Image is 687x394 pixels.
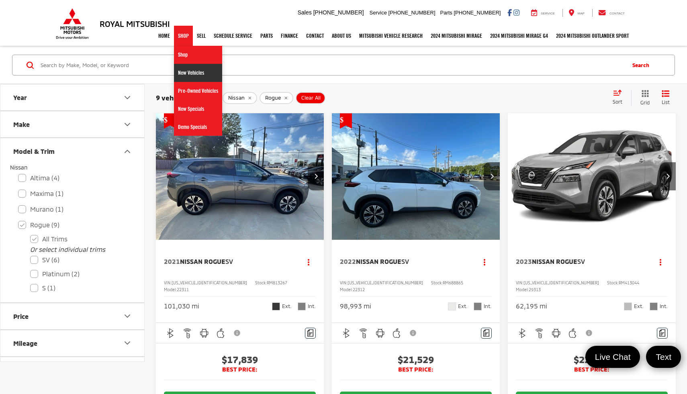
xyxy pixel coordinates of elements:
[156,94,210,102] span: 9 vehicles found
[478,255,492,269] button: Actions
[123,311,132,321] div: Price
[353,287,365,292] span: 22312
[507,9,512,16] a: Facebook: Click to visit our Facebook page
[340,287,353,292] span: Model:
[282,302,292,310] span: Ext.
[660,259,661,265] span: dropdown dots
[634,302,644,310] span: Ext.
[650,302,658,310] span: Charcoal
[516,302,547,311] div: 62,195 mi
[13,94,27,101] div: Year
[54,8,90,39] img: Mitsubishi
[340,113,352,129] span: Get Price Drop Alert
[592,9,631,17] a: Contact
[516,365,668,374] span: BEST PRICE:
[532,257,577,265] span: Nissan Rogue
[454,10,501,16] span: [PHONE_NUMBER]
[164,280,172,285] span: VIN:
[355,26,427,46] a: Mitsubishi Vehicle Research
[0,330,145,356] button: MileageMileage
[174,64,222,82] a: New Vehicles
[301,95,321,101] span: Clear All
[123,120,132,129] div: Make
[155,113,325,239] div: 2021 Nissan Rogue SV 0
[174,46,222,64] a: Shop
[164,353,316,365] span: $17,839
[516,257,532,265] span: 2023
[613,99,622,104] span: Sort
[40,55,624,75] input: Search by Make, Model, or Keyword
[656,90,676,106] button: List View
[166,328,176,338] img: Bluetooth®
[516,353,668,365] span: $22,595
[591,351,635,362] span: Live Chat
[448,302,456,310] span: Pearl White Tricoat
[260,92,293,104] button: remove Rogue
[18,218,127,232] label: Rogue (9)
[328,26,355,46] a: About Us
[0,111,145,137] button: MakeMake
[568,328,578,338] img: Apple CarPlay
[654,255,668,269] button: Actions
[431,280,443,285] span: Stock:
[375,328,385,338] img: Android Auto
[484,302,492,310] span: Int.
[660,302,668,310] span: Int.
[199,328,209,338] img: Android Auto
[516,280,523,285] span: VIN:
[0,303,145,329] button: PricePrice
[296,92,325,104] button: Clear All
[657,328,668,339] button: Comments
[272,302,280,310] span: Gun Metallic
[551,328,561,338] img: Android Auto
[174,26,193,46] a: Shop
[358,328,368,338] img: Remote Start
[18,171,127,185] label: Altima (4)
[10,164,27,171] span: Nissan
[624,302,632,310] span: Brilliant Silver Metallic
[0,138,145,164] button: Model & TrimModel & Trim
[577,257,585,265] span: SV
[182,328,192,338] img: Remote Start
[180,257,225,265] span: Nissan Rogue
[13,312,29,320] div: Price
[308,302,316,310] span: Int.
[0,357,145,383] button: Location
[529,287,541,292] span: 29313
[30,232,127,246] label: All Trims
[562,9,591,17] a: Map
[256,26,277,46] a: Parts: Opens in a new tab
[392,328,402,338] img: Apple CarPlay
[507,113,677,239] div: 2023 Nissan Rogue SV 0
[164,287,177,292] span: Model:
[13,147,55,155] div: Model & Trim
[646,346,681,368] a: Text
[341,328,352,338] img: Bluetooth®
[174,118,222,136] a: Demo Specials
[340,302,371,311] div: 98,993 mi
[660,162,676,190] button: Next image
[340,353,492,365] span: $21,529
[388,10,436,16] span: [PHONE_NUMBER]
[578,12,585,15] span: Map
[13,120,30,128] div: Make
[174,100,222,118] a: New Specials
[193,26,210,46] a: Sell
[507,113,677,239] a: 2023 Nissan Rogue SV2023 Nissan Rogue SV2023 Nissan Rogue SV2023 Nissan Rogue SV
[356,257,401,265] span: Nissan Rogue
[174,82,222,100] a: Pre-Owned Vehicles
[155,113,325,240] img: 2021 Nissan Rogue SV
[652,351,675,362] span: Text
[223,92,257,104] button: remove Nissan
[513,9,519,16] a: Instagram: Click to visit our Instagram page
[155,113,325,239] a: 2021 Nissan Rogue SV2021 Nissan Rogue SV2021 Nissan Rogue SV2021 Nissan Rogue SV
[164,257,180,265] span: 2021
[305,328,316,339] button: Comments
[662,99,670,106] span: List
[407,325,420,341] button: View Disclaimer
[541,12,555,15] span: Service
[298,9,312,16] span: Sales
[172,280,247,285] span: [US_VEHICLE_IDENTIFICATION_NUMBER]
[30,245,105,253] i: Or select individual trims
